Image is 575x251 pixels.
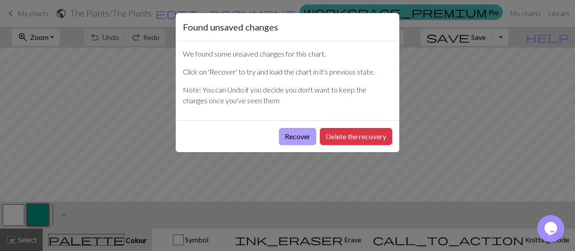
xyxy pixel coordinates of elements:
iframe: chat widget [537,215,566,242]
h5: Found unsaved changes [183,20,278,34]
p: We found some unsaved changes for this chart. [183,48,392,59]
p: Note: You can Undo if you decide you don't want to keep the changes once you've seen them [183,84,392,106]
button: Delete the recovery [320,128,392,145]
p: Click on 'Recover' to try and load the chart in it's previous state. [183,66,392,77]
button: Recover [279,128,316,145]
